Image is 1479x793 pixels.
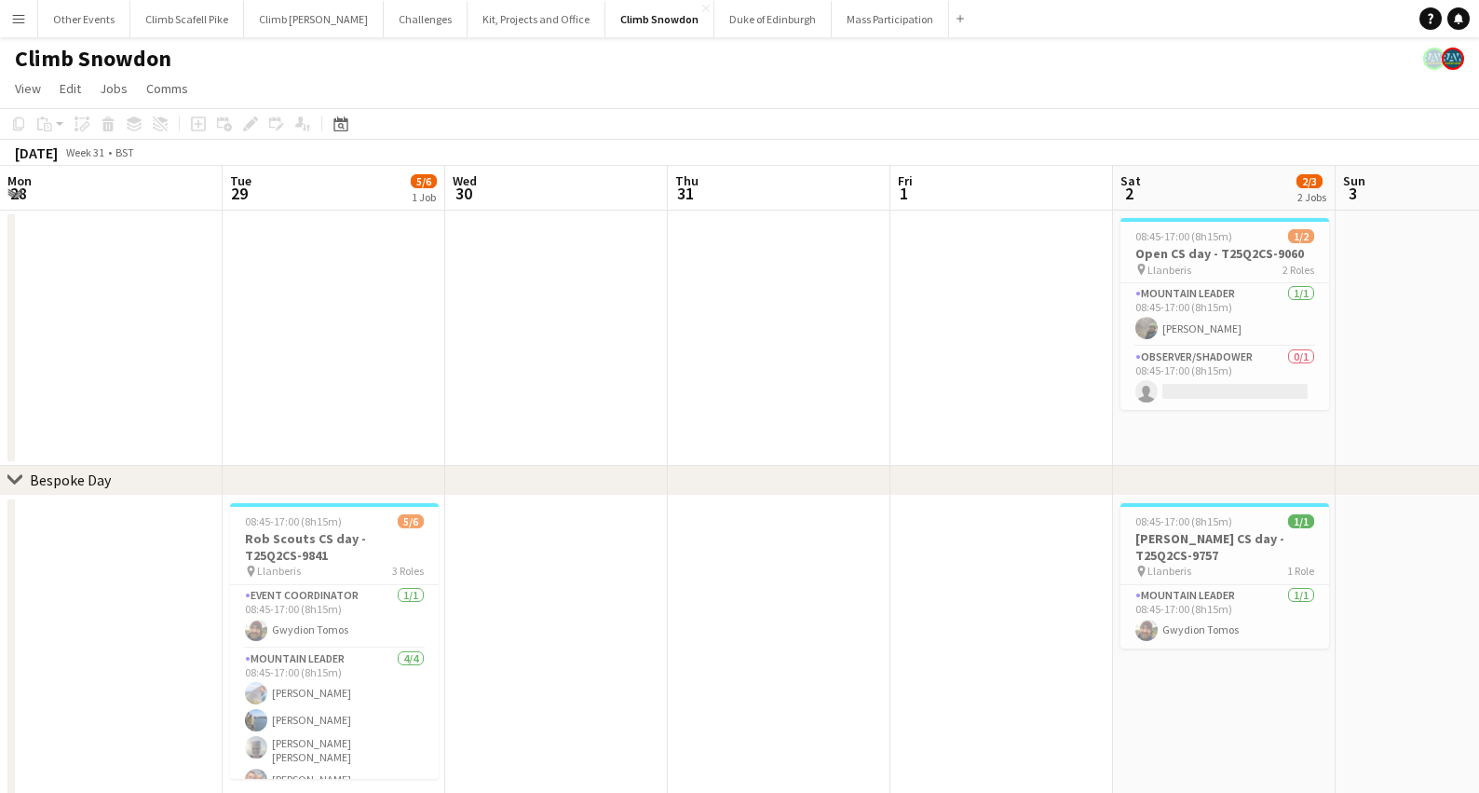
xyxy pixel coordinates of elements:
[1118,183,1141,204] span: 2
[895,183,913,204] span: 1
[61,145,108,159] span: Week 31
[392,564,424,578] span: 3 Roles
[675,172,699,189] span: Thu
[1340,183,1365,204] span: 3
[605,1,714,37] button: Climb Snowdon
[230,172,251,189] span: Tue
[1147,564,1191,578] span: Llanberis
[100,80,128,97] span: Jobs
[60,80,81,97] span: Edit
[1120,245,1329,262] h3: Open CS day - T25Q2CS-9060
[898,172,913,189] span: Fri
[1135,229,1232,243] span: 08:45-17:00 (8h15m)
[7,76,48,101] a: View
[1287,564,1314,578] span: 1 Role
[30,471,111,489] div: Bespoke Day
[1423,48,1445,70] app-user-avatar: Staff RAW Adventures
[1343,172,1365,189] span: Sun
[230,530,439,564] h3: Rob Scouts CS day - T25Q2CS-9841
[398,514,424,528] span: 5/6
[412,190,436,204] div: 1 Job
[468,1,605,37] button: Kit, Projects and Office
[1288,514,1314,528] span: 1/1
[230,585,439,649] app-card-role: Event Coordinator1/108:45-17:00 (8h15m)Gwydion Tomos
[450,183,477,204] span: 30
[1120,218,1329,410] app-job-card: 08:45-17:00 (8h15m)1/2Open CS day - T25Q2CS-9060 Llanberis2 RolesMountain Leader1/108:45-17:00 (8...
[244,1,384,37] button: Climb [PERSON_NAME]
[1120,530,1329,564] h3: [PERSON_NAME] CS day - T25Q2CS-9757
[257,564,301,578] span: Llanberis
[15,144,58,162] div: [DATE]
[1296,174,1323,188] span: 2/3
[384,1,468,37] button: Challenges
[7,172,32,189] span: Mon
[230,503,439,779] app-job-card: 08:45-17:00 (8h15m)5/6Rob Scouts CS day - T25Q2CS-9841 Llanberis3 RolesEvent Coordinator1/108:45-...
[1120,347,1329,410] app-card-role: Observer/Shadower0/108:45-17:00 (8h15m)
[714,1,832,37] button: Duke of Edinburgh
[15,45,171,73] h1: Climb Snowdon
[115,145,134,159] div: BST
[245,514,342,528] span: 08:45-17:00 (8h15m)
[1297,190,1326,204] div: 2 Jobs
[38,1,130,37] button: Other Events
[1120,283,1329,347] app-card-role: Mountain Leader1/108:45-17:00 (8h15m)[PERSON_NAME]
[1120,585,1329,649] app-card-role: Mountain Leader1/108:45-17:00 (8h15m)Gwydion Tomos
[1120,172,1141,189] span: Sat
[139,76,196,101] a: Comms
[1288,229,1314,243] span: 1/2
[1120,503,1329,649] app-job-card: 08:45-17:00 (8h15m)1/1[PERSON_NAME] CS day - T25Q2CS-9757 Llanberis1 RoleMountain Leader1/108:45-...
[15,80,41,97] span: View
[92,76,135,101] a: Jobs
[5,183,32,204] span: 28
[672,183,699,204] span: 31
[411,174,437,188] span: 5/6
[453,172,477,189] span: Wed
[1282,263,1314,277] span: 2 Roles
[146,80,188,97] span: Comms
[832,1,949,37] button: Mass Participation
[1442,48,1464,70] app-user-avatar: Staff RAW Adventures
[52,76,88,101] a: Edit
[130,1,244,37] button: Climb Scafell Pike
[227,183,251,204] span: 29
[1147,263,1191,277] span: Llanberis
[1135,514,1232,528] span: 08:45-17:00 (8h15m)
